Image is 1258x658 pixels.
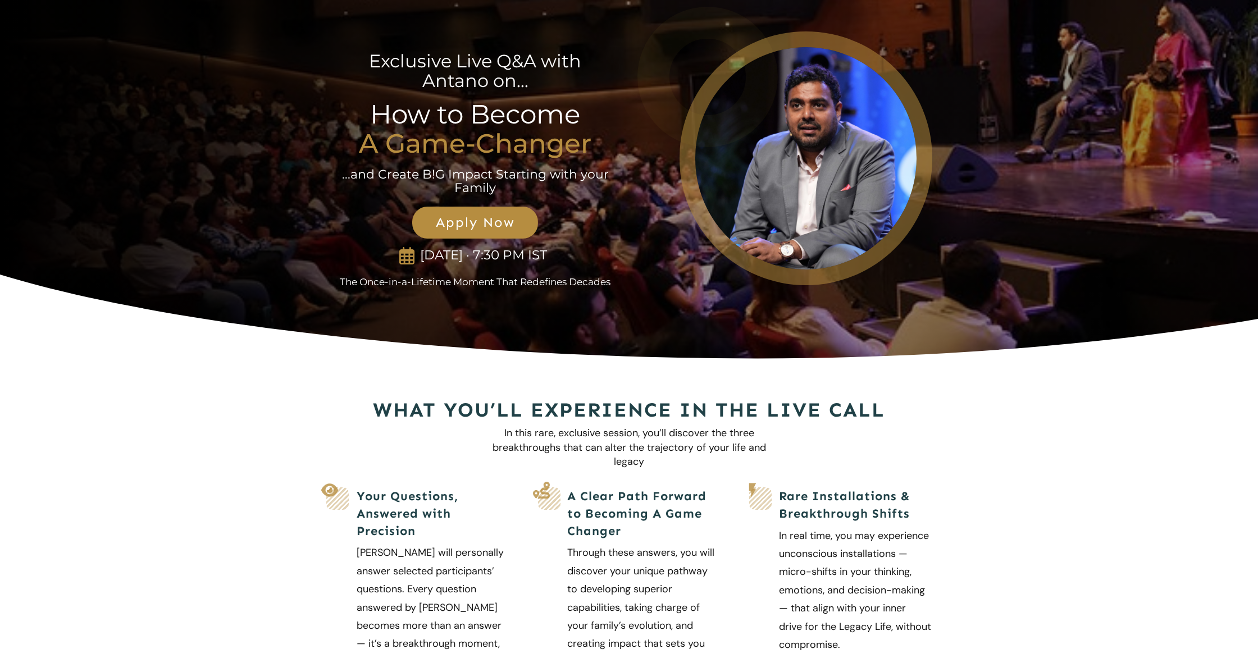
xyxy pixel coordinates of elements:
span: Apply Now [425,214,526,231]
p: In this rare, exclusive session, you’ll discover the three breakthroughs that can alter the traje... [490,426,768,469]
h2: What You’ll Experience in the Live Call [326,396,932,426]
span: How to Become [370,98,580,130]
p: [DATE] · 7:30 PM IST [415,248,551,263]
h5: A Clear Path Forward to Becoming A Game Changer [567,488,719,540]
h5: Rare Installations & Breakthrough Shifts [779,488,931,523]
strong: A Game-Changer [359,127,591,159]
p: The Once-in-a-Lifetime Moment That Redefines Decades [326,276,625,287]
p: ...and Create B!G Impact Starting with your Family [341,168,610,195]
h5: Your Questions, Answered with Precision [357,488,508,540]
a: Apply Now [412,207,538,239]
span: Exclusive Live Q&A with Antano on... [369,50,581,92]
